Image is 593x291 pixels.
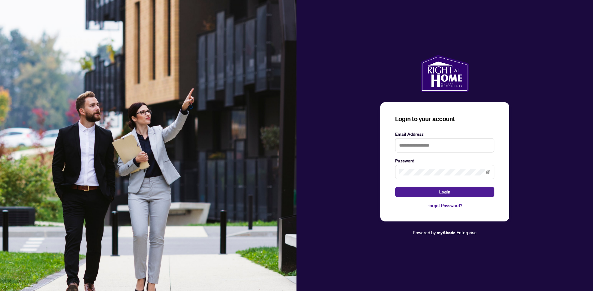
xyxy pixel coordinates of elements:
label: Password [395,157,494,164]
a: myAbode [437,229,456,236]
span: eye-invisible [486,170,490,174]
label: Email Address [395,131,494,138]
a: Forgot Password? [395,202,494,209]
button: Login [395,187,494,197]
span: Powered by [413,230,436,235]
span: Login [439,187,450,197]
span: Enterprise [457,230,477,235]
h3: Login to your account [395,115,494,123]
img: ma-logo [421,55,469,92]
